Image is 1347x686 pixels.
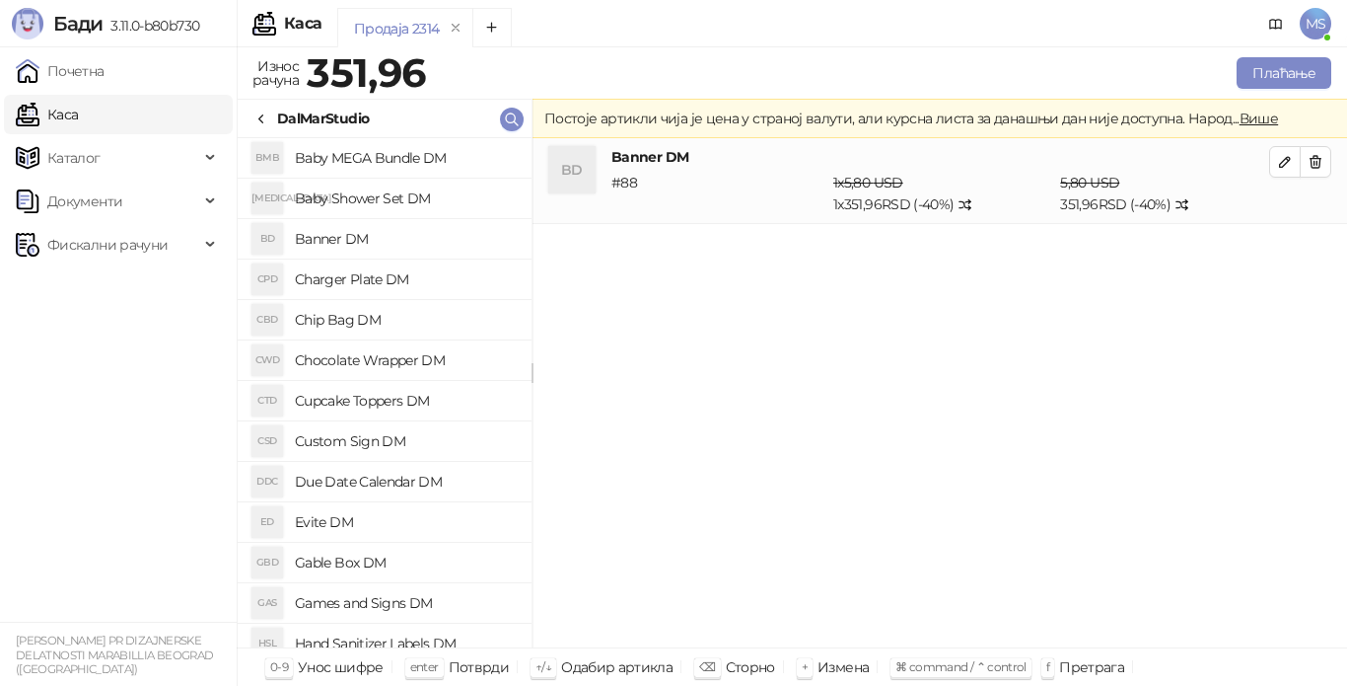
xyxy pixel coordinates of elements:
[1056,172,1273,215] div: 351,96 RSD (- 40 %)
[270,659,288,674] span: 0-9
[251,344,283,376] div: CWD
[1233,110,1279,127] span: ...
[1059,654,1124,680] div: Претрага
[726,654,775,680] div: Сторно
[1237,57,1331,89] button: Плаћање
[251,587,283,619] div: GAS
[251,385,283,417] div: CTD
[817,654,869,680] div: Измена
[298,654,384,680] div: Унос шифре
[1060,174,1119,191] span: 5,80 USD
[354,18,439,39] div: Продаја 2314
[284,16,321,32] div: Каса
[47,182,122,221] span: Документи
[251,506,283,538] div: ED
[295,385,516,417] h4: Cupcake Toppers DM
[16,51,105,91] a: Почетна
[295,264,516,295] h4: Charger Plate DM
[535,659,551,674] span: ↑/↓
[251,304,283,336] div: CBD
[248,53,303,93] div: Износ рачуна
[544,110,1233,127] span: Постоје артикли чија је цена у страној валути, али курсна листа за данашњи дан није доступна. Народ
[295,223,516,255] h4: Banner DM
[295,506,516,538] h4: Evite DM
[548,146,596,193] div: BD
[295,628,516,659] h4: Hand Sanitizer Labels DM
[295,304,516,336] h4: Chip Bag DM
[895,659,1027,674] span: ⌘ command / ⌃ control
[295,142,516,174] h4: Baby MEGA Bundle DM
[802,659,808,674] span: +
[295,587,516,619] h4: Games and Signs DM
[251,425,283,457] div: CSD
[251,142,283,174] div: BMB
[16,634,213,676] small: [PERSON_NAME] PR DIZAJNERSKE DELATNOSTI MARABILLIA BEOGRAD ([GEOGRAPHIC_DATA])
[277,108,369,129] div: DalMarStudio
[295,466,516,497] h4: Due Date Calendar DM
[251,264,283,295] div: CPD
[103,17,199,35] span: 3.11.0-b80b730
[47,225,168,265] span: Фискални рачуни
[251,183,283,214] div: [MEDICAL_DATA]
[295,425,516,457] h4: Custom Sign DM
[1046,659,1049,674] span: f
[1240,110,1278,127] span: Више
[251,628,283,659] div: HSL
[12,8,43,39] img: Logo
[1300,8,1331,39] span: MS
[472,8,512,47] button: Add tab
[1260,8,1292,39] a: Документација
[829,172,1056,215] div: 1 x 351,96 RSD (- 40 %)
[449,654,510,680] div: Потврди
[611,146,1269,168] h4: Banner DM
[561,654,673,680] div: Одабир артикла
[16,95,78,134] a: Каса
[47,138,101,178] span: Каталог
[295,183,516,214] h4: Baby Shower Set DM
[53,12,103,36] span: Бади
[833,174,903,191] span: 1 x 5,80 USD
[295,344,516,376] h4: Chocolate Wrapper DM
[699,659,715,674] span: ⌫
[251,223,283,255] div: BD
[295,547,516,578] h4: Gable Box DM
[607,172,829,215] div: # 88
[443,20,468,37] button: remove
[307,48,425,97] strong: 351,96
[251,547,283,578] div: GBD
[238,138,532,648] div: grid
[251,466,283,497] div: DDC
[410,659,439,674] span: enter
